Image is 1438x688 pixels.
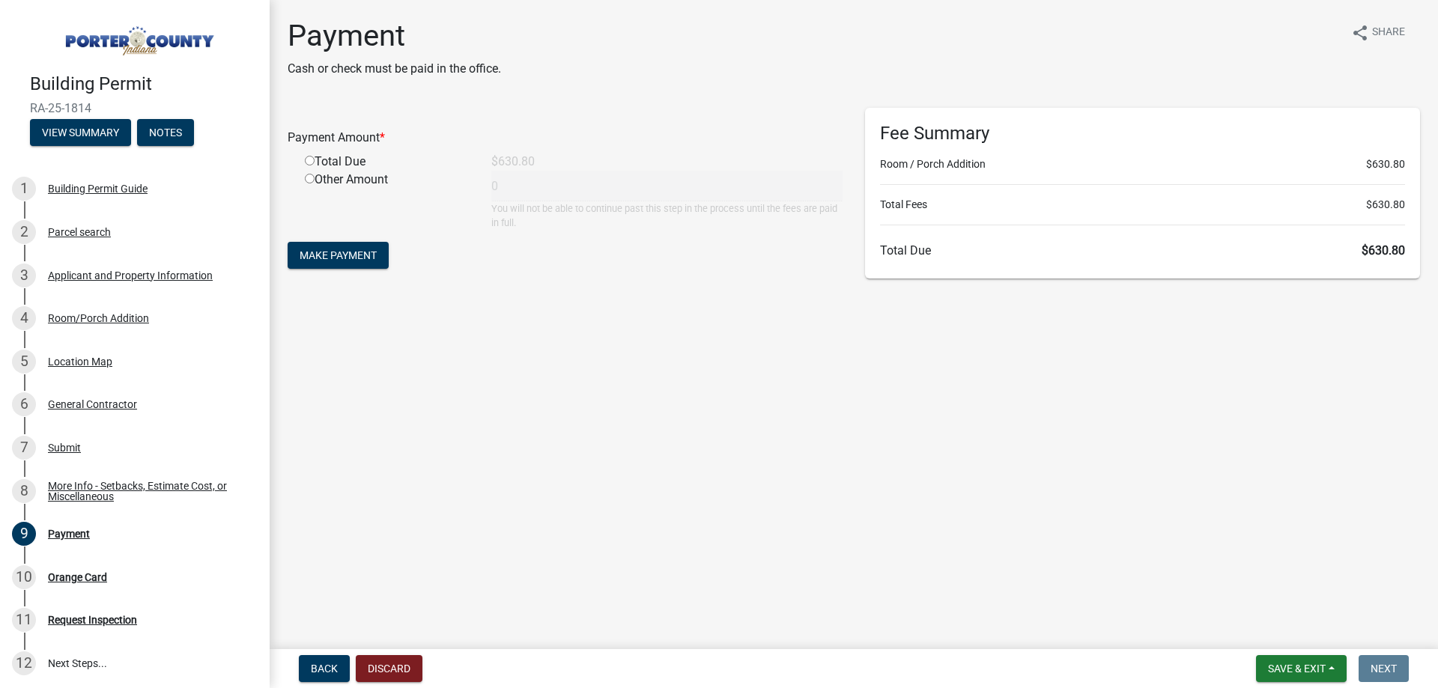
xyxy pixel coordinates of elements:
[1366,156,1405,172] span: $630.80
[48,183,148,194] div: Building Permit Guide
[48,313,149,323] div: Room/Porch Addition
[48,615,137,625] div: Request Inspection
[288,60,501,78] p: Cash or check must be paid in the office.
[12,350,36,374] div: 5
[1372,24,1405,42] span: Share
[48,399,137,410] div: General Contractor
[311,663,338,675] span: Back
[12,522,36,546] div: 9
[1371,663,1397,675] span: Next
[276,129,854,147] div: Payment Amount
[12,264,36,287] div: 3
[12,479,36,503] div: 8
[48,529,90,539] div: Payment
[1339,18,1417,47] button: shareShare
[294,171,480,230] div: Other Amount
[299,655,350,682] button: Back
[12,436,36,460] div: 7
[288,242,389,269] button: Make Payment
[12,651,36,675] div: 12
[288,18,501,54] h1: Payment
[294,153,480,171] div: Total Due
[1268,663,1326,675] span: Save & Exit
[12,565,36,589] div: 10
[137,127,194,139] wm-modal-confirm: Notes
[12,392,36,416] div: 6
[30,101,240,115] span: RA-25-1814
[12,608,36,632] div: 11
[356,655,422,682] button: Discard
[12,220,36,244] div: 2
[48,270,213,281] div: Applicant and Property Information
[880,123,1405,144] h6: Fee Summary
[1362,243,1405,258] span: $630.80
[1351,24,1369,42] i: share
[137,119,194,146] button: Notes
[880,197,1405,213] li: Total Fees
[48,481,246,502] div: More Info - Setbacks, Estimate Cost, or Miscellaneous
[300,249,377,261] span: Make Payment
[12,177,36,201] div: 1
[48,356,112,367] div: Location Map
[30,73,258,95] h4: Building Permit
[30,119,131,146] button: View Summary
[48,227,111,237] div: Parcel search
[880,243,1405,258] h6: Total Due
[1366,197,1405,213] span: $630.80
[30,16,246,58] img: Porter County, Indiana
[1359,655,1409,682] button: Next
[12,306,36,330] div: 4
[880,156,1405,172] li: Room / Porch Addition
[1256,655,1347,682] button: Save & Exit
[30,127,131,139] wm-modal-confirm: Summary
[48,442,81,453] div: Submit
[48,572,107,582] div: Orange Card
